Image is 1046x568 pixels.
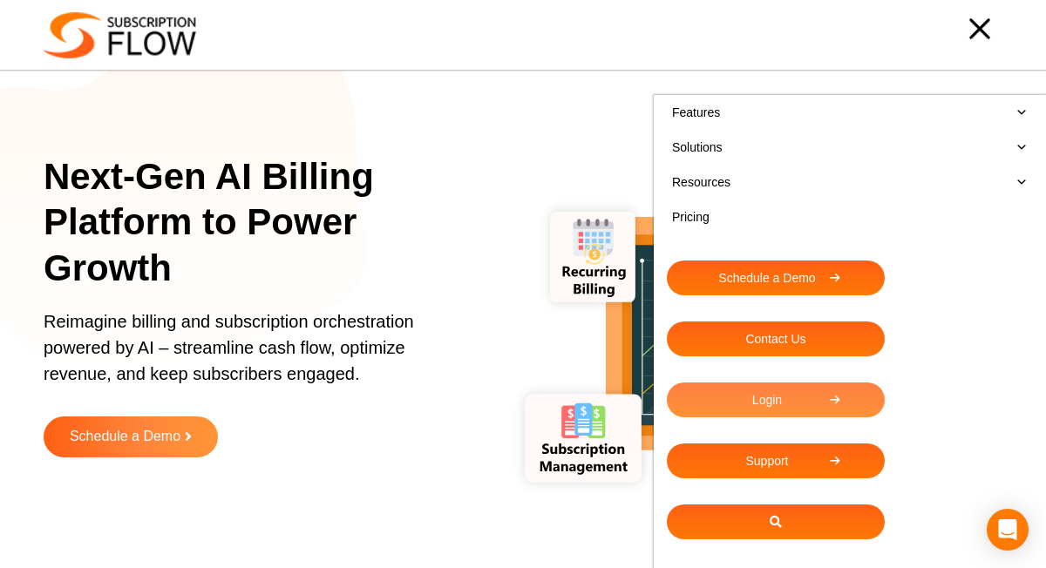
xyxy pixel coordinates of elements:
[667,165,1033,199] a: Resources
[987,509,1029,551] div: Open Intercom Messenger
[667,321,885,356] a: Contact Us
[667,382,885,417] a: Login
[667,130,1033,165] a: Solutions
[667,260,885,295] a: Schedule a Demo
[667,443,885,478] a: Support
[667,199,1033,234] a: Pricing
[667,95,1033,130] a: Features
